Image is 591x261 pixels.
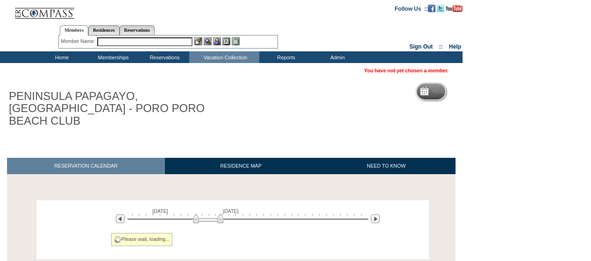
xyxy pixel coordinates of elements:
img: Next [371,214,380,223]
a: Help [449,43,461,50]
h1: PENINSULA PAPAGAYO, [GEOGRAPHIC_DATA] - PORO PORO BEACH CLUB [7,88,216,129]
a: Follow us on Twitter [437,5,444,11]
a: Residences [88,25,120,35]
td: Reservations [138,51,189,63]
td: Reports [259,51,311,63]
div: Member Name: [61,37,97,45]
td: Vacation Collection [189,51,259,63]
img: Follow us on Twitter [437,5,444,12]
h5: Reservation Calendar [432,89,504,95]
img: spinner2.gif [114,236,121,243]
a: Subscribe to our YouTube Channel [446,5,463,11]
a: Become our fan on Facebook [428,5,435,11]
a: RESIDENCE MAP [165,158,317,174]
a: RESERVATION CALENDAR [7,158,165,174]
td: Home [35,51,86,63]
span: [DATE] [152,208,168,214]
span: :: [439,43,443,50]
img: b_edit.gif [194,37,202,45]
img: Previous [116,214,125,223]
img: b_calculator.gif [232,37,240,45]
div: Please wait, loading... [111,233,173,246]
a: Members [60,25,88,35]
td: Admin [311,51,362,63]
img: Subscribe to our YouTube Channel [446,5,463,12]
td: Follow Us :: [395,5,428,12]
img: View [204,37,212,45]
a: Reservations [120,25,155,35]
img: Reservations [222,37,230,45]
a: Sign Out [409,43,433,50]
img: Impersonate [213,37,221,45]
td: Memberships [86,51,138,63]
a: NEED TO KNOW [317,158,456,174]
img: Become our fan on Facebook [428,5,435,12]
span: [DATE] [223,208,239,214]
span: You have not yet chosen a member. [364,68,449,73]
